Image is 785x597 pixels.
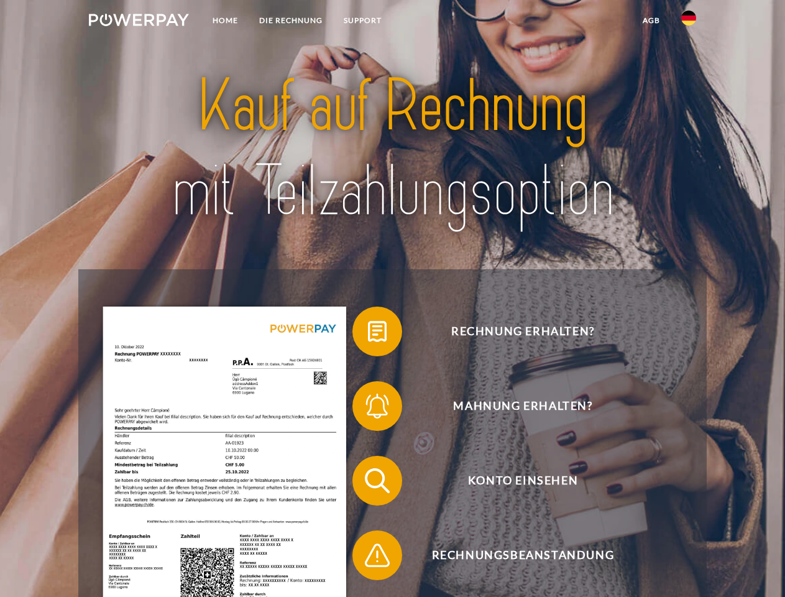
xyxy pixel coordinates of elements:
img: de [681,11,696,25]
button: Konto einsehen [352,456,676,506]
img: qb_bell.svg [362,391,393,422]
button: Rechnung erhalten? [352,307,676,356]
img: qb_search.svg [362,465,393,496]
a: DIE RECHNUNG [249,9,333,32]
a: agb [632,9,671,32]
span: Rechnung erhalten? [370,307,675,356]
img: qb_warning.svg [362,540,393,571]
img: title-powerpay_de.svg [119,60,666,238]
span: Rechnungsbeanstandung [370,530,675,580]
span: Mahnung erhalten? [370,381,675,431]
img: qb_bill.svg [362,316,393,347]
span: Konto einsehen [370,456,675,506]
a: SUPPORT [333,9,392,32]
a: Home [202,9,249,32]
img: logo-powerpay-white.svg [89,14,189,26]
button: Rechnungsbeanstandung [352,530,676,580]
button: Mahnung erhalten? [352,381,676,431]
